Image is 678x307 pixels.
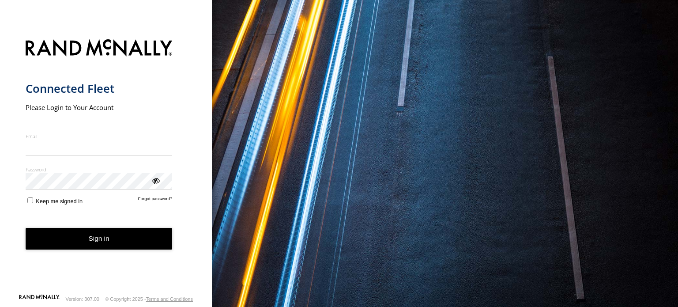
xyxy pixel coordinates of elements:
img: Rand McNally [26,38,173,60]
a: Terms and Conditions [146,296,193,302]
label: Password [26,166,173,173]
span: Keep me signed in [36,198,83,205]
input: Keep me signed in [27,197,33,203]
h1: Connected Fleet [26,81,173,96]
button: Sign in [26,228,173,250]
div: ViewPassword [151,176,160,185]
h2: Please Login to Your Account [26,103,173,112]
div: Version: 307.00 [66,296,99,302]
a: Forgot password? [138,196,173,205]
div: © Copyright 2025 - [105,296,193,302]
label: Email [26,133,173,140]
form: main [26,34,187,294]
a: Visit our Website [19,295,60,303]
